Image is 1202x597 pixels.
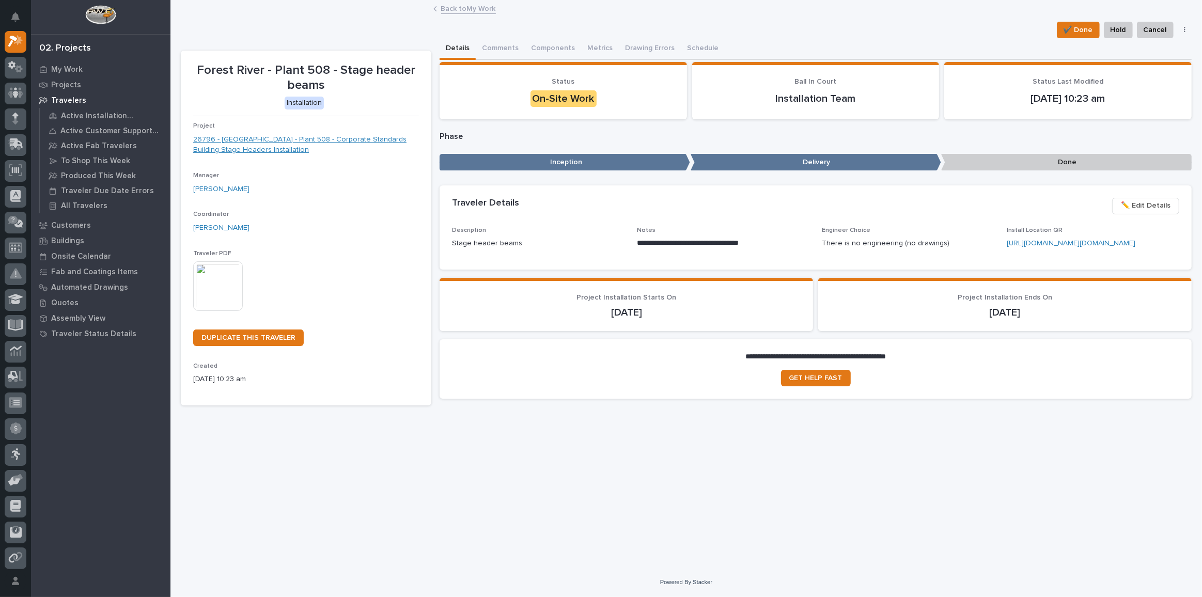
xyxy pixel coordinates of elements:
span: Project Installation Starts On [576,294,676,301]
p: Customers [51,221,91,230]
a: Traveler Status Details [31,326,170,341]
span: GET HELP FAST [789,374,842,382]
span: Engineer Choice [822,227,870,233]
button: Schedule [681,38,725,60]
div: Notifications [13,12,26,29]
p: Travelers [51,96,86,105]
p: [DATE] 10:23 am [957,92,1179,105]
p: All Travelers [61,201,107,211]
p: Produced This Week [61,171,136,181]
button: ✔️ Done [1057,22,1100,38]
p: Forest River - Plant 508 - Stage header beams [193,63,419,93]
p: Fab and Coatings Items [51,268,138,277]
a: Active Installation Travelers [40,108,170,123]
p: Traveler Status Details [51,329,136,339]
button: Details [440,38,476,60]
button: Components [525,38,581,60]
span: Description [452,227,486,233]
p: Assembly View [51,314,105,323]
a: [URL][DOMAIN_NAME][DOMAIN_NAME] [1007,240,1135,247]
a: [PERSON_NAME] [193,223,249,233]
a: Produced This Week [40,168,170,183]
button: Hold [1104,22,1133,38]
a: Active Customer Support Travelers [40,123,170,138]
p: Quotes [51,298,79,308]
span: Cancel [1144,24,1167,36]
span: Manager [193,172,219,179]
a: To Shop This Week [40,153,170,168]
img: Workspace Logo [85,5,116,24]
a: Traveler Due Date Errors [40,183,170,198]
a: 26796 - [GEOGRAPHIC_DATA] - Plant 508 - Corporate Standards Building Stage Headers Installation [193,134,419,156]
h2: Traveler Details [452,198,519,209]
p: Done [941,154,1192,171]
a: All Travelers [40,198,170,213]
a: Automated Drawings [31,279,170,295]
p: There is no engineering (no drawings) [822,238,994,249]
p: Installation Team [705,92,927,105]
a: Assembly View [31,310,170,326]
a: Customers [31,217,170,233]
a: Active Fab Travelers [40,138,170,153]
p: Stage header beams [452,238,625,249]
a: GET HELP FAST [781,370,851,386]
span: Status Last Modified [1033,78,1103,85]
p: My Work [51,65,83,74]
p: Active Fab Travelers [61,142,137,151]
p: Buildings [51,237,84,246]
p: Delivery [691,154,941,171]
p: Active Customer Support Travelers [60,127,163,136]
p: [DATE] 10:23 am [193,374,419,385]
p: Phase [440,132,1192,142]
p: Inception [440,154,690,171]
span: Created [193,363,217,369]
span: ✔️ Done [1064,24,1093,36]
a: Travelers [31,92,170,108]
a: Buildings [31,233,170,248]
button: Comments [476,38,525,60]
p: Traveler Due Date Errors [61,186,154,196]
span: Project [193,123,215,129]
a: [PERSON_NAME] [193,184,249,195]
a: Projects [31,77,170,92]
span: Project Installation Ends On [958,294,1052,301]
span: ✏️ Edit Details [1121,199,1170,212]
p: Onsite Calendar [51,252,111,261]
a: My Work [31,61,170,77]
p: Active Installation Travelers [61,112,163,121]
span: Status [552,78,575,85]
button: Cancel [1137,22,1174,38]
a: Back toMy Work [441,2,496,14]
p: Projects [51,81,81,90]
div: Installation [285,97,324,109]
a: Onsite Calendar [31,248,170,264]
button: ✏️ Edit Details [1112,198,1179,214]
div: On-Site Work [530,90,597,107]
a: Quotes [31,295,170,310]
span: Notes [637,227,655,233]
span: Install Location QR [1007,227,1063,233]
span: Traveler PDF [193,250,231,257]
p: [DATE] [452,306,801,319]
button: Drawing Errors [619,38,681,60]
p: [DATE] [831,306,1179,319]
button: Notifications [5,6,26,28]
div: 02. Projects [39,43,91,54]
a: DUPLICATE THIS TRAVELER [193,329,304,346]
span: Coordinator [193,211,229,217]
button: Metrics [581,38,619,60]
span: Ball In Court [795,78,837,85]
a: Powered By Stacker [660,579,712,585]
span: DUPLICATE THIS TRAVELER [201,334,295,341]
a: Fab and Coatings Items [31,264,170,279]
p: To Shop This Week [61,156,130,166]
p: Automated Drawings [51,283,128,292]
span: Hold [1111,24,1126,36]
